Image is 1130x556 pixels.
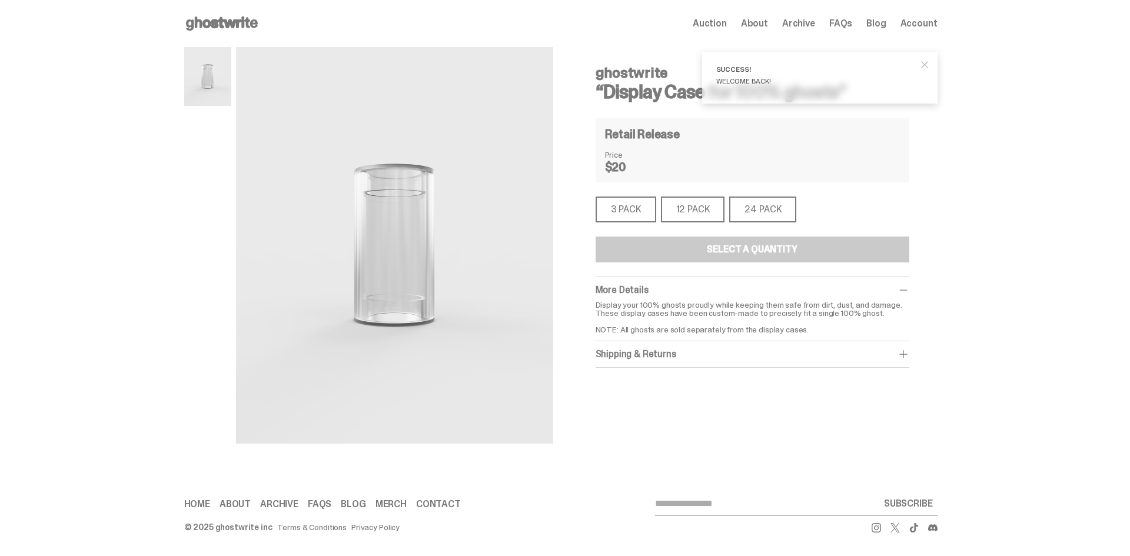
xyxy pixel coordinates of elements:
h4: Retail Release [605,128,680,140]
a: Merch [375,500,407,509]
h3: “Display Case for 100% ghosts” [596,82,909,101]
dd: $20 [605,161,664,173]
a: Privacy Policy [351,523,400,531]
a: Auction [693,19,727,28]
h4: ghostwrite [596,66,909,80]
button: close [914,54,935,75]
p: Display your 100% ghosts proudly while keeping them safe from dirt, dust, and damage. These displ... [596,301,909,334]
div: Success! [716,66,914,73]
a: FAQs [308,500,331,509]
div: Shipping & Returns [596,348,909,360]
a: Account [900,19,938,28]
span: More Details [596,284,649,296]
div: Welcome back! [716,78,914,85]
a: Home [184,500,210,509]
a: Blog [341,500,365,509]
a: Archive [782,19,815,28]
a: Blog [866,19,886,28]
img: display%20case%201.png [184,47,231,106]
a: FAQs [829,19,852,28]
a: Archive [260,500,298,509]
button: Select a Quantity [596,237,909,262]
button: SUBSCRIBE [879,492,938,515]
div: 24 PACK [729,197,796,222]
a: About [741,19,768,28]
div: Select a Quantity [707,245,797,254]
div: © 2025 ghostwrite inc [184,523,272,531]
div: 3 PACK [596,197,656,222]
a: Contact [416,500,461,509]
img: display%20case%201.png [236,47,553,444]
a: About [220,500,251,509]
a: Terms & Conditions [277,523,347,531]
div: 12 PACK [661,197,725,222]
dt: Price [605,151,664,159]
